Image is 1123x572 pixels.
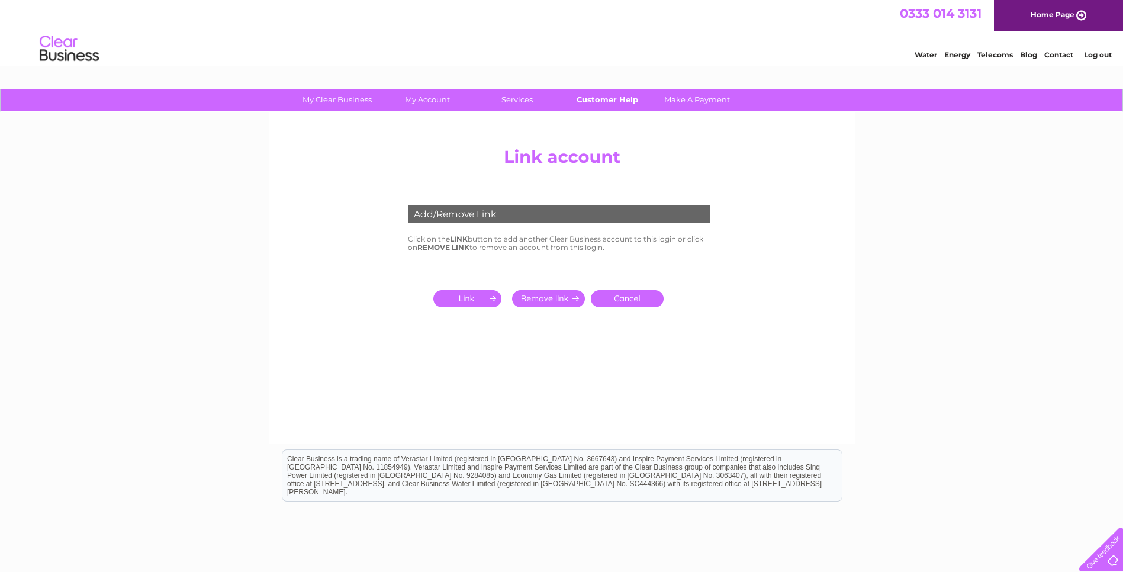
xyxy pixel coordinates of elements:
img: logo.png [39,31,99,67]
a: Services [468,89,566,111]
input: Submit [433,290,506,307]
a: Customer Help [558,89,656,111]
a: Make A Payment [648,89,746,111]
b: LINK [450,234,468,243]
input: Submit [512,290,585,307]
div: Add/Remove Link [408,205,710,223]
a: Contact [1044,50,1073,59]
a: Energy [944,50,970,59]
a: Log out [1084,50,1112,59]
a: My Clear Business [288,89,386,111]
b: REMOVE LINK [417,243,469,252]
a: My Account [378,89,476,111]
a: Telecoms [977,50,1013,59]
a: Blog [1020,50,1037,59]
a: Cancel [591,290,664,307]
div: Clear Business is a trading name of Verastar Limited (registered in [GEOGRAPHIC_DATA] No. 3667643... [282,7,842,57]
a: Water [915,50,937,59]
td: Click on the button to add another Clear Business account to this login or click on to remove an ... [405,232,719,255]
a: 0333 014 3131 [900,6,982,21]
